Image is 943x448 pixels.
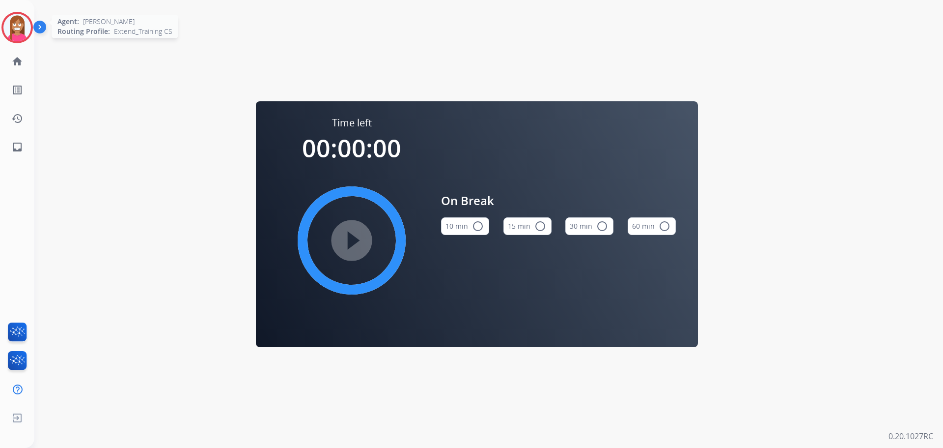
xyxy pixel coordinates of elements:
span: 00:00:00 [302,131,401,165]
span: Extend_Training CS [114,27,172,36]
button: 30 min [565,217,613,235]
mat-icon: radio_button_unchecked [534,220,546,232]
mat-icon: inbox [11,141,23,153]
span: [PERSON_NAME] [83,17,135,27]
mat-icon: history [11,113,23,124]
span: Time left [332,116,372,130]
p: 0.20.1027RC [888,430,933,442]
mat-icon: radio_button_unchecked [659,220,670,232]
span: On Break [441,192,676,209]
span: Routing Profile: [57,27,110,36]
button: 60 min [628,217,676,235]
mat-icon: radio_button_unchecked [472,220,484,232]
button: 10 min [441,217,489,235]
img: avatar [3,14,31,41]
span: Agent: [57,17,79,27]
mat-icon: radio_button_unchecked [596,220,608,232]
mat-icon: list_alt [11,84,23,96]
mat-icon: home [11,56,23,67]
button: 15 min [503,217,552,235]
